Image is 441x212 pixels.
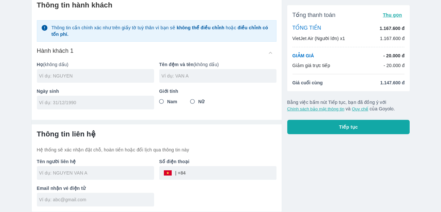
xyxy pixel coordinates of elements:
[39,99,148,106] input: Ví dụ: 31/12/1990
[37,1,276,10] h6: Thông tin hành khách
[287,120,410,134] button: Tiếp tục
[159,159,190,164] b: Số điện thoại
[37,186,86,191] b: Email nhận vé điện tử
[198,98,204,105] span: Nữ
[383,12,402,18] span: Thu gọn
[384,62,405,69] p: - 20.000 đ
[37,130,276,139] h6: Thông tin liên hệ
[380,25,404,32] p: 1.167.600 đ
[39,196,154,203] input: Ví dụ: abc@gmail.com
[159,61,276,68] p: (không dấu)
[51,24,272,37] p: Thông tin cần chính xác như trên giấy tờ tuỳ thân vì bạn sẽ hoặc
[39,170,154,176] input: Ví dụ: NGUYEN VAN A
[292,25,321,32] p: TỔNG TIỀN
[37,62,43,67] b: Họ
[37,61,154,68] p: (không dấu)
[352,106,368,111] button: Quy chế
[339,124,358,130] span: Tiếp tục
[159,62,194,67] b: Tên đệm và tên
[37,147,276,153] p: Hệ thống sẽ xác nhận đặt chỗ, hoàn tiền hoặc đổi lịch qua thông tin này
[287,99,410,112] p: Bằng việc bấm nút Tiếp tục, bạn đã đồng ý với và của Goyolo.
[37,47,74,55] h6: Hành khách 1
[380,79,405,86] span: 1.147.600 đ
[287,106,344,111] button: Chính sách bảo mật thông tin
[292,79,323,86] span: Giá cuối cùng
[292,52,314,59] p: GIẢM GIÁ
[177,25,224,30] strong: không thể điều chỉnh
[292,62,330,69] p: Giảm giá trực tiếp
[167,98,177,105] span: Nam
[380,35,405,42] p: 1.167.600 đ
[37,88,154,94] p: Ngày sinh
[159,88,276,94] p: Giới tính
[37,159,76,164] b: Tên người liên hệ
[383,52,404,59] p: - 20.000 đ
[39,73,154,79] input: Ví dụ: NGUYEN
[292,35,345,42] p: VietJet Air (Người lớn) x1
[162,73,276,79] input: Ví dụ: VAN A
[292,11,336,19] span: Tổng thanh toán
[380,10,405,20] button: Thu gọn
